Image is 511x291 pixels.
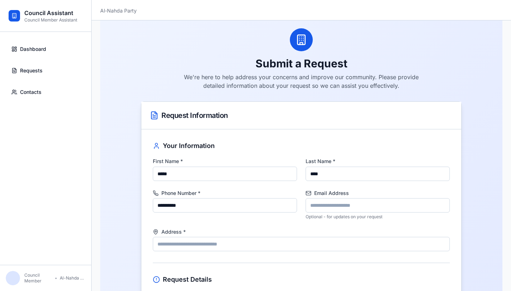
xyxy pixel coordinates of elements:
[24,9,77,17] h2: Council Assistant
[306,214,450,220] p: Optional - for updates on your request
[153,228,450,235] label: Address *
[24,272,52,284] span: Council Member
[306,158,335,164] label: Last Name *
[24,17,77,23] p: Council Member Assistant
[9,84,83,101] a: Contacts
[20,67,43,74] span: Requests
[163,275,212,285] h3: Request Details
[150,110,453,120] div: Request Information
[153,190,297,197] label: Phone Number *
[181,73,422,90] p: We're here to help address your concerns and improve our community. Please provide detailed infor...
[163,141,215,151] h3: Your Information
[20,89,42,96] span: Contacts
[9,40,83,58] a: Dashboard
[9,62,83,79] a: Requests
[55,275,57,281] span: •
[141,57,462,70] h1: Submit a Request
[20,46,46,53] span: Dashboard
[306,190,450,197] label: Email Address
[100,7,137,14] p: Al-Nahda Party
[153,158,183,164] label: First Name *
[60,275,86,281] span: Al-Nahda Party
